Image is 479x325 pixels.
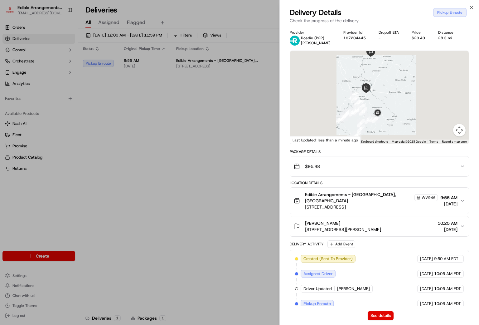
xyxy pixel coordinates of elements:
div: 📗 [6,140,11,145]
span: [PERSON_NAME] [301,41,331,46]
div: 4 [353,131,361,139]
a: Powered byPylon [44,155,75,160]
div: 22 [356,104,364,112]
div: 5 [357,125,365,133]
span: Pickup Enroute [303,301,331,307]
div: Provider Id [343,30,369,35]
button: Keyboard shortcuts [361,140,388,144]
span: Map data ©2025 Google [392,140,426,143]
div: 💻 [53,140,58,145]
div: 19 [343,109,351,117]
span: Driver Updated [303,286,332,292]
span: 10:05 AM EDT [434,271,461,277]
div: Dropoff ETA [379,30,402,35]
div: 12 [351,95,359,103]
div: 13 [353,100,361,108]
div: We're available if you need us! [28,66,86,71]
span: [PERSON_NAME] [305,220,340,226]
div: 24 [365,116,373,124]
div: 11 [350,91,358,99]
span: API Documentation [59,140,100,146]
button: Start new chat [106,62,114,69]
div: 3 [350,134,358,142]
div: Price [412,30,428,35]
div: Package Details [290,149,469,154]
div: Location Details [290,180,469,185]
div: 26 [372,115,380,123]
span: 9:55 AM [440,195,457,201]
button: [PERSON_NAME][STREET_ADDRESS][PERSON_NAME]10:25 AM[DATE] [290,216,469,236]
img: roadie-logo-v2.jpg [290,36,300,46]
button: 107204445 [343,36,366,41]
span: 9:50 AM EDT [434,256,458,262]
span: [DATE] [71,97,84,102]
span: [PERSON_NAME] [19,114,51,119]
span: [PERSON_NAME] [337,286,370,292]
div: 21 [353,106,361,115]
div: Provider [290,30,333,35]
div: 14 [352,105,360,113]
span: • [52,114,54,119]
a: 💻API Documentation [50,137,103,149]
span: 10:06 AM EDT [434,301,461,307]
img: Dawn Shaffer [6,108,16,118]
span: [DATE] [420,286,433,292]
div: 9 [354,100,362,108]
div: 10 [350,92,358,100]
button: See details [368,311,394,320]
button: Edible Arrangements - [GEOGRAPHIC_DATA], [GEOGRAPHIC_DATA]WV946[STREET_ADDRESS]9:55 AM[DATE] [290,188,469,214]
span: 10:25 AM [438,220,457,226]
div: 7 [357,104,365,112]
div: Distance [438,30,456,35]
span: WV946 [422,195,436,200]
div: 6 [357,119,365,127]
span: [DATE] [438,226,457,233]
button: See all [97,80,114,88]
img: 8571987876998_91fb9ceb93ad5c398215_72.jpg [13,60,24,71]
img: Wisdom Oko [6,91,16,103]
a: Report a map error [442,140,467,143]
div: 28.3 mi [438,36,456,41]
img: 1736555255976-a54dd68f-1ca7-489b-9aae-adbdc363a1c4 [6,60,17,71]
span: [DATE] [420,271,433,277]
p: Welcome 👋 [6,25,114,35]
div: 16 [336,115,344,123]
div: Delivery Activity [290,242,324,247]
div: 17 [336,115,344,123]
p: Check the progress of the delivery [290,17,469,24]
div: 8 [356,100,364,108]
span: [DATE] [420,301,433,307]
span: Edible Arrangements - [GEOGRAPHIC_DATA], [GEOGRAPHIC_DATA] [305,191,413,204]
span: Created (Sent To Provider) [303,256,353,262]
span: [STREET_ADDRESS] [305,204,438,210]
a: Open this area in Google Maps (opens a new window) [292,136,312,144]
span: Delivery Details [290,7,341,17]
img: Nash [6,7,19,19]
span: [STREET_ADDRESS][PERSON_NAME] [305,226,381,233]
div: 18 [340,113,348,121]
span: Assigned Driver [303,271,333,277]
button: $95.98 [290,156,469,176]
div: $20.40 [412,36,428,41]
div: 23 [359,107,367,116]
button: Add Event [327,240,355,248]
div: 2 [347,135,356,143]
a: 📗Knowledge Base [4,137,50,149]
span: Knowledge Base [12,140,48,146]
div: - [379,36,402,41]
div: 20 [349,108,357,116]
p: Roadie (P2P) [301,36,331,41]
img: 1736555255976-a54dd68f-1ca7-489b-9aae-adbdc363a1c4 [12,97,17,102]
span: [DATE] [420,256,433,262]
button: Map camera controls [453,124,466,136]
span: Wisdom [PERSON_NAME] [19,97,66,102]
div: 25 [369,114,377,122]
a: Terms (opens in new tab) [429,140,438,143]
img: Google [292,136,312,144]
div: Last Updated: less than a minute ago [290,136,361,144]
span: [DATE] [55,114,68,119]
div: Start new chat [28,60,102,66]
span: $95.98 [305,163,320,170]
input: Got a question? Start typing here... [16,41,112,47]
span: [DATE] [440,201,457,207]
